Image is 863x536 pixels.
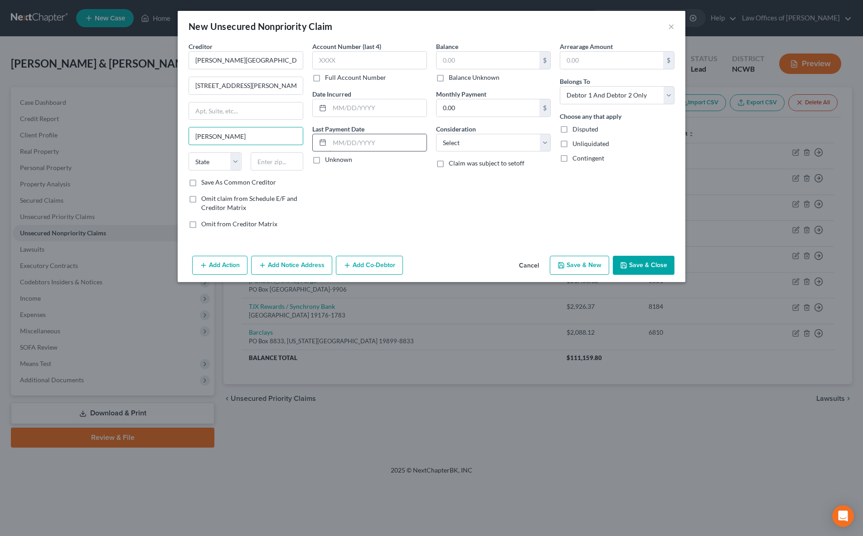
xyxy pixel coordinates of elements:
input: Enter zip... [251,152,304,171]
label: Choose any that apply [560,112,621,121]
button: × [668,21,674,32]
label: Date Incurred [312,89,351,99]
button: Add Action [192,256,247,275]
div: $ [539,52,550,69]
span: Claim was subject to setoff [449,159,524,167]
button: Save & New [550,256,609,275]
input: 0.00 [436,99,539,117]
span: Omit claim from Schedule E/F and Creditor Matrix [201,195,297,211]
label: Consideration [436,124,476,134]
span: Contingent [572,154,604,162]
div: $ [663,52,674,69]
span: Belongs To [560,78,590,85]
input: MM/DD/YYYY [330,99,427,117]
label: Full Account Number [325,73,386,82]
input: Apt, Suite, etc... [189,102,303,120]
label: Last Payment Date [312,124,364,134]
label: Unknown [325,155,352,164]
input: Enter address... [189,77,303,94]
div: $ [539,99,550,117]
label: Arrearage Amount [560,42,613,51]
span: Omit from Creditor Matrix [201,220,277,228]
label: Account Number (last 4) [312,42,381,51]
label: Balance Unknown [449,73,499,82]
input: Enter city... [189,127,303,145]
input: 0.00 [560,52,663,69]
input: 0.00 [436,52,539,69]
button: Add Notice Address [251,256,332,275]
button: Save & Close [613,256,674,275]
input: XXXX [312,51,427,69]
span: Creditor [189,43,213,50]
button: Cancel [512,257,546,275]
button: Add Co-Debtor [336,256,403,275]
label: Save As Common Creditor [201,178,276,187]
input: MM/DD/YYYY [330,134,427,151]
input: Search creditor by name... [189,51,303,69]
label: Balance [436,42,458,51]
span: Disputed [572,125,598,133]
span: Unliquidated [572,140,609,147]
label: Monthly Payment [436,89,486,99]
div: New Unsecured Nonpriority Claim [189,20,332,33]
div: Open Intercom Messenger [832,505,854,527]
